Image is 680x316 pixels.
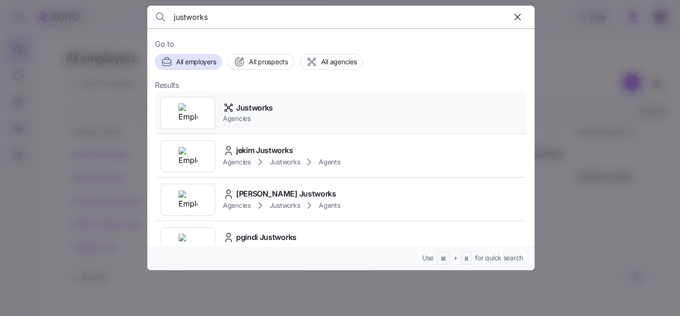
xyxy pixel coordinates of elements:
[155,79,179,91] span: Results
[236,102,273,114] span: Justworks
[223,114,273,123] span: Agencies
[178,147,197,166] img: Employer logo
[236,188,336,200] span: [PERSON_NAME] Justworks
[176,57,216,67] span: All employers
[155,54,222,70] button: All employers
[178,234,197,253] img: Employer logo
[223,201,251,210] span: Agencies
[270,157,300,167] span: Justworks
[155,38,527,50] span: Go to
[223,157,251,167] span: Agencies
[422,253,433,263] span: Use
[319,157,340,167] span: Agents
[178,103,197,122] img: Employer logo
[228,54,294,70] button: All prospects
[453,253,458,263] span: +
[236,231,297,243] span: pgindi Justworks
[475,253,523,263] span: for quick search
[319,201,340,210] span: Agents
[178,190,197,209] img: Employer logo
[441,255,446,263] span: ⌘
[465,255,468,263] span: B
[321,57,357,67] span: All agencies
[270,201,300,210] span: Justworks
[236,145,293,156] span: jekim Justworks
[300,54,363,70] button: All agencies
[249,57,288,67] span: All prospects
